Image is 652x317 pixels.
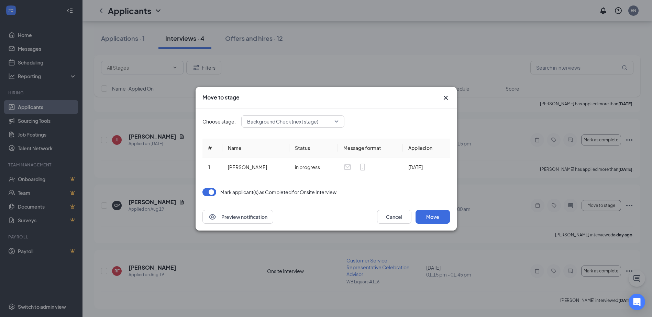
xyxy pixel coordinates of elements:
[403,139,450,157] th: Applied on
[442,94,450,102] button: Close
[442,94,450,102] svg: Cross
[289,157,338,177] td: in progress
[247,116,318,127] span: Background Check (next stage)
[416,210,450,224] button: Move
[208,213,217,221] svg: Eye
[208,164,211,170] span: 1
[202,139,223,157] th: #
[222,157,289,177] td: [PERSON_NAME]
[202,118,236,125] span: Choose stage:
[629,294,645,310] div: Open Intercom Messenger
[202,210,273,224] button: EyePreview notification
[289,139,338,157] th: Status
[343,163,352,171] svg: Email
[358,163,367,171] svg: MobileSms
[377,210,411,224] button: Cancel
[338,139,403,157] th: Message format
[202,94,240,101] h3: Move to stage
[403,157,450,177] td: [DATE]
[222,139,289,157] th: Name
[220,189,336,196] p: Mark applicant(s) as Completed for Onsite Interview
